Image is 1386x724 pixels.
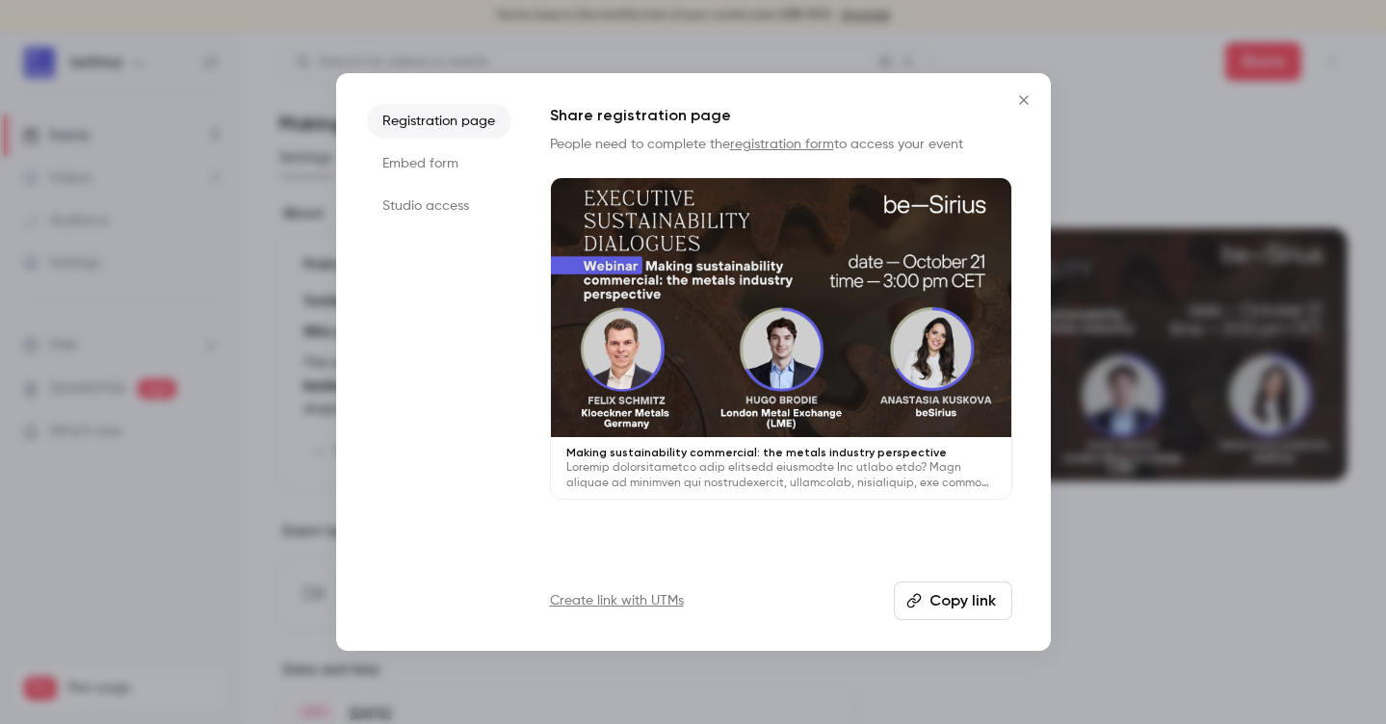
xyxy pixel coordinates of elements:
[566,445,996,460] p: Making sustainability commercial: the metals industry perspective
[367,146,511,181] li: Embed form
[550,104,1012,127] h1: Share registration page
[367,104,511,139] li: Registration page
[1005,81,1043,119] button: Close
[730,138,834,151] a: registration form
[367,189,511,223] li: Studio access
[566,460,996,491] p: Loremip dolorsitametco adip elitsedd eiusmodte Inc utlabo etdo? Magn aliquae ad minimven qui nost...
[894,582,1012,620] button: Copy link
[550,177,1012,500] a: Making sustainability commercial: the metals industry perspectiveLoremip dolorsitametco adip elit...
[550,591,684,610] a: Create link with UTMs
[550,135,1012,154] p: People need to complete the to access your event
